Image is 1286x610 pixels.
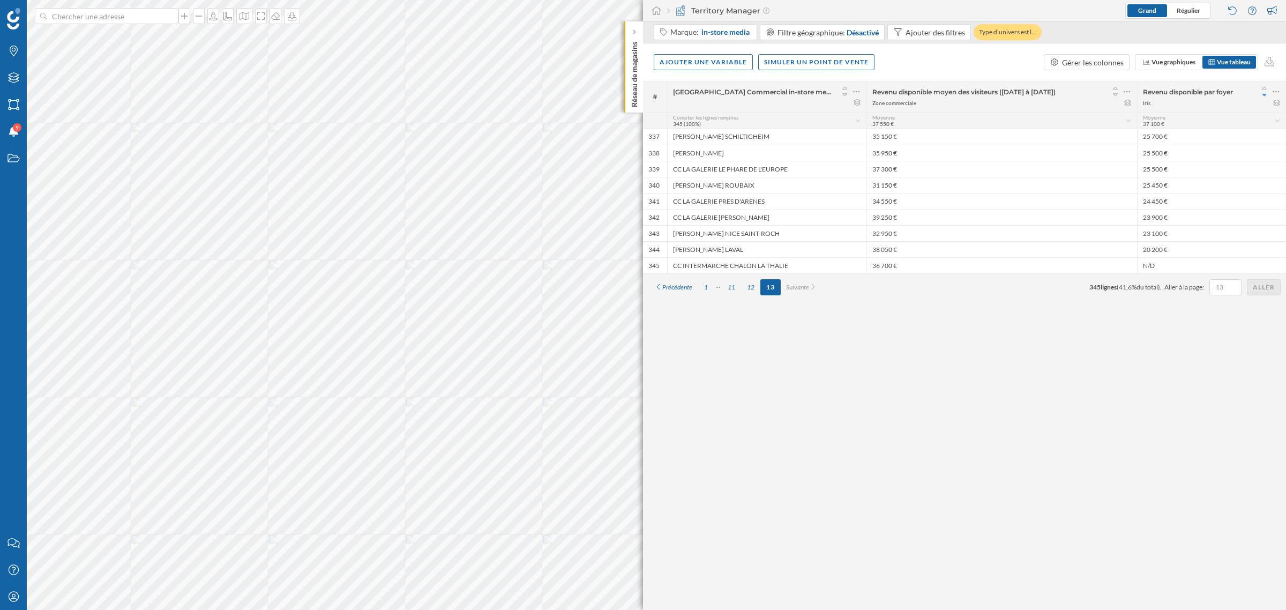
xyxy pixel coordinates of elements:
span: du total). [1137,283,1162,291]
div: Zone commerciale [872,99,916,107]
span: Aller à la page: [1164,282,1204,292]
div: [PERSON_NAME] LAVAL [667,241,866,257]
div: Marque: [670,27,751,38]
span: 41,6% [1119,283,1137,291]
div: 39 250 € [866,209,1137,225]
div: [PERSON_NAME] SCHILTIGHEIM [667,129,866,145]
div: 24 450 € [1137,193,1286,209]
span: 345 [1089,283,1101,291]
img: Logo Geoblink [7,8,20,29]
span: Régulier [1177,6,1200,14]
div: 32 950 € [866,225,1137,241]
p: Réseau de magasins [629,38,640,107]
div: [PERSON_NAME] ROUBAIX [667,177,866,193]
div: 37 300 € [866,161,1137,177]
span: Compter les lignes remplies [673,114,738,121]
span: ( [1117,283,1119,291]
div: 340 [648,181,660,190]
span: Moyenne [872,114,895,121]
span: lignes [1101,283,1117,291]
div: 25 500 € [1137,145,1286,161]
div: CC INTERMARCHE CHALON LA THALIE [667,257,866,273]
div: 339 [648,165,660,174]
div: 23 100 € [1137,225,1286,241]
span: # [648,92,662,102]
span: Filtre géographique: [777,28,845,37]
span: Revenu disponible par foyer [1143,88,1233,96]
div: 31 150 € [866,177,1137,193]
div: 36 700 € [866,257,1137,273]
span: [GEOGRAPHIC_DATA] Commercial in-store media [673,88,834,96]
div: 20 200 € [1137,241,1286,257]
div: 338 [648,149,660,158]
div: 342 [648,213,660,222]
div: CC LA GALERIE LE PHARE DE L'EUROPE [667,161,866,177]
span: Vue tableau [1217,58,1251,66]
div: 337 [648,132,660,141]
div: 34 550 € [866,193,1137,209]
span: in-store media [701,27,750,38]
div: 25 450 € [1137,177,1286,193]
div: Iris [1143,99,1150,107]
div: 23 900 € [1137,209,1286,225]
span: 9 [16,122,19,133]
div: 345 [648,262,660,270]
input: 13 [1213,282,1238,293]
div: Type d'univers est l… [974,24,1042,40]
span: Assistance [17,8,69,17]
div: [PERSON_NAME] NICE SAINT-ROCH [667,225,866,241]
span: 37 550 € [872,121,894,127]
div: 35 950 € [866,145,1137,161]
div: CC LA GALERIE PRES D'ARENES [667,193,866,209]
span: Grand [1138,6,1156,14]
div: Ajouter des filtres [906,27,965,38]
div: Désactivé [847,27,879,38]
div: 343 [648,229,660,238]
div: 344 [648,246,660,254]
div: Territory Manager [667,5,769,16]
div: CC LA GALERIE [PERSON_NAME] [667,209,866,225]
span: Vue graphiques [1152,58,1195,66]
div: 341 [648,197,660,206]
div: Gérer les colonnes [1062,57,1124,68]
span: Revenu disponible moyen des visiteurs ([DATE] à [DATE]) [872,88,1056,96]
span: Moyenne [1143,114,1165,121]
div: 25 500 € [1137,161,1286,177]
div: 25 700 € [1137,129,1286,145]
div: N/D [1137,257,1286,273]
span: 37 100 € [1143,121,1164,127]
div: 38 050 € [866,241,1137,257]
span: 345 (100%) [673,121,701,127]
img: territory-manager.svg [675,5,686,16]
div: [PERSON_NAME] [667,145,866,161]
div: 35 150 € [866,129,1137,145]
